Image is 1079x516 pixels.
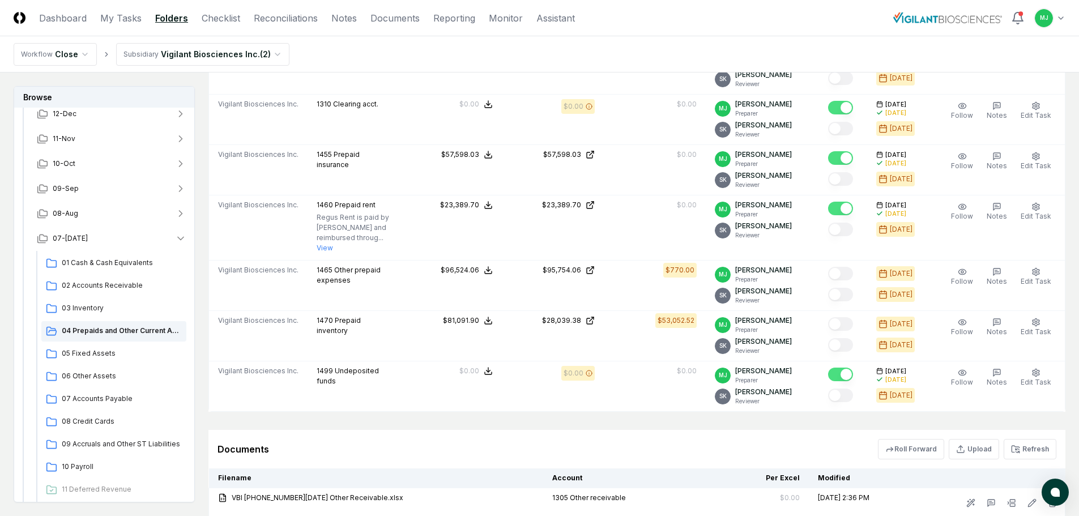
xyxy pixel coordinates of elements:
[984,265,1009,289] button: Notes
[41,434,186,455] a: 09 Accruals and Other ST Liabilities
[317,243,333,253] button: View
[735,120,792,130] p: [PERSON_NAME]
[489,11,523,25] a: Monitor
[459,366,493,376] button: $0.00
[511,315,595,326] a: $28,039.38
[62,439,182,449] span: 09 Accruals and Other ST Liabilities
[28,226,195,251] button: 07-[DATE]
[317,316,333,325] span: 1470
[41,457,186,477] a: 10 Payroll
[62,258,182,268] span: 01 Cash & Cash Equivalents
[719,205,727,214] span: MJ
[735,221,792,231] p: [PERSON_NAME]
[564,101,583,112] div: $0.00
[1018,99,1054,123] button: Edit Task
[543,150,581,160] div: $57,598.03
[41,389,186,410] a: 07 Accounts Payable
[735,275,792,284] p: Preparer
[878,439,944,459] button: Roll Forward
[719,321,727,329] span: MJ
[14,12,25,24] img: Logo
[41,366,186,387] a: 06 Other Assets
[543,468,707,488] th: Account
[41,412,186,432] a: 08 Credit Cards
[543,265,581,275] div: $95,754.06
[41,298,186,319] a: 03 Inventory
[53,184,79,194] span: 09-Sep
[735,70,792,80] p: [PERSON_NAME]
[719,155,727,163] span: MJ
[317,366,333,375] span: 1499
[317,316,361,335] span: Prepaid inventory
[890,268,912,279] div: [DATE]
[828,101,853,114] button: Mark complete
[53,208,78,219] span: 08-Aug
[440,200,479,210] div: $23,389.70
[317,266,381,284] span: Other prepaid expenses
[987,161,1007,170] span: Notes
[735,296,792,305] p: Reviewer
[443,315,493,326] button: $81,091.90
[890,174,912,184] div: [DATE]
[828,288,853,301] button: Mark complete
[677,200,697,210] div: $0.00
[677,150,697,160] div: $0.00
[331,11,357,25] a: Notes
[209,468,544,488] th: Filename
[735,130,792,139] p: Reviewer
[28,201,195,226] button: 08-Aug
[885,159,906,168] div: [DATE]
[53,159,75,169] span: 10-Oct
[984,200,1009,224] button: Notes
[949,439,999,459] button: Upload
[984,366,1009,390] button: Notes
[1004,439,1056,459] button: Refresh
[949,315,975,339] button: Follow
[828,389,853,402] button: Mark complete
[41,321,186,342] a: 04 Prepaids and Other Current Assets
[1021,212,1051,220] span: Edit Task
[719,342,727,350] span: SK
[443,315,479,326] div: $81,091.90
[987,378,1007,386] span: Notes
[1034,8,1054,28] button: MJ
[809,468,907,488] th: Modified
[218,265,298,275] span: Vigilant Biosciences Inc.
[735,387,792,397] p: [PERSON_NAME]
[333,100,378,108] span: Clearing acct.
[828,172,853,186] button: Mark complete
[828,122,853,135] button: Mark complete
[536,11,575,25] a: Assistant
[1021,111,1051,120] span: Edit Task
[735,326,792,334] p: Preparer
[735,181,792,189] p: Reviewer
[441,150,493,160] button: $57,598.03
[677,99,697,109] div: $0.00
[828,151,853,165] button: Mark complete
[885,201,906,210] span: [DATE]
[62,394,182,404] span: 07 Accounts Payable
[735,210,792,219] p: Preparer
[735,336,792,347] p: [PERSON_NAME]
[735,376,792,385] p: Preparer
[1021,327,1051,336] span: Edit Task
[317,201,333,209] span: 1460
[719,371,727,379] span: MJ
[155,11,188,25] a: Folders
[1018,150,1054,173] button: Edit Task
[735,397,792,406] p: Reviewer
[987,212,1007,220] span: Notes
[719,75,727,83] span: SK
[949,200,975,224] button: Follow
[984,315,1009,339] button: Notes
[1018,265,1054,289] button: Edit Task
[441,150,479,160] div: $57,598.03
[987,277,1007,285] span: Notes
[984,99,1009,123] button: Notes
[828,338,853,352] button: Mark complete
[719,226,727,234] span: SK
[28,126,195,151] button: 11-Nov
[123,49,159,59] div: Subsidiary
[1018,366,1054,390] button: Edit Task
[719,176,727,184] span: SK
